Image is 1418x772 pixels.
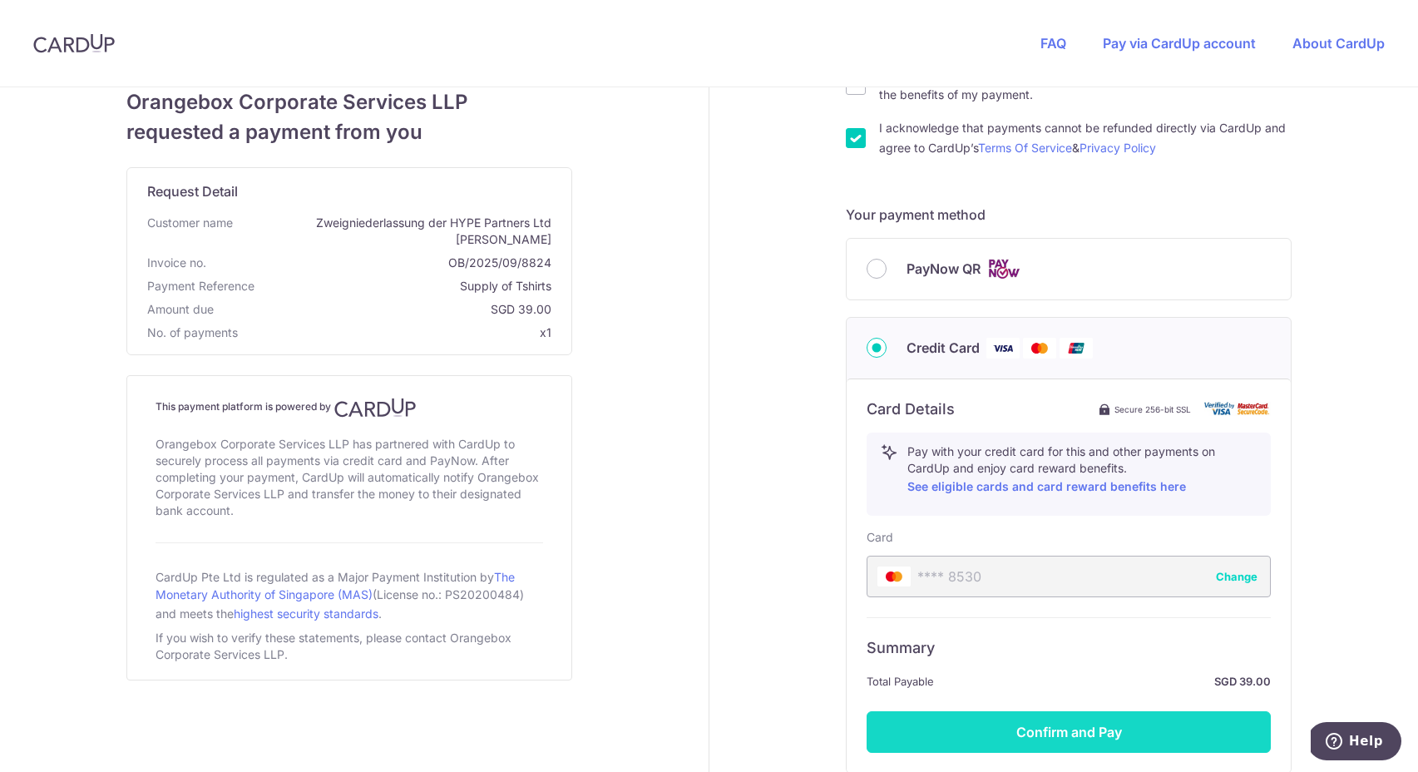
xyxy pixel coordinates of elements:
span: Supply of Tshirts [261,278,551,294]
a: See eligible cards and card reward benefits here [907,479,1186,493]
h6: Summary [867,638,1271,658]
img: card secure [1204,402,1271,416]
span: Secure 256-bit SSL [1114,403,1191,416]
p: Pay with your credit card for this and other payments on CardUp and enjoy card reward benefits. [907,443,1257,497]
span: Customer name [147,215,233,248]
div: Orangebox Corporate Services LLP has partnered with CardUp to securely process all payments via c... [156,433,543,522]
a: FAQ [1040,35,1066,52]
span: x1 [540,325,551,339]
span: No. of payments [147,324,238,341]
strong: SGD 39.00 [941,671,1271,691]
span: Credit Card [907,338,980,358]
h5: Your payment method [846,205,1292,225]
img: CardUp [33,33,115,53]
img: Union Pay [1060,338,1093,359]
span: PayNow QR [907,259,981,279]
div: Credit Card Visa Mastercard Union Pay [867,338,1271,359]
span: OB/2025/09/8824 [213,255,551,271]
span: Amount due [147,301,214,318]
span: Orangebox Corporate Services LLP [126,87,572,117]
div: CardUp Pte Ltd is regulated as a Major Payment Institution by (License no.: PS20200484) and meets... [156,563,543,626]
img: CardUp [334,398,416,418]
a: About CardUp [1292,35,1385,52]
div: PayNow QR Cards logo [867,259,1271,280]
span: Total Payable [867,671,934,691]
span: SGD 39.00 [220,301,551,318]
img: Cards logo [987,259,1020,280]
span: translation missing: en.request_detail [147,183,238,200]
h6: Card Details [867,399,955,419]
span: translation missing: en.payment_reference [147,279,254,293]
span: Zweigniederlassung der HYPE Partners Ltd [PERSON_NAME] [240,215,551,248]
label: I acknowledge that payments cannot be refunded directly via CardUp and agree to CardUp’s & [879,118,1292,158]
a: Terms Of Service [978,141,1072,155]
a: Privacy Policy [1080,141,1156,155]
img: Mastercard [1023,338,1056,359]
iframe: Opens a widget where you can find more information [1311,722,1401,764]
button: Confirm and Pay [867,711,1271,753]
span: requested a payment from you [126,117,572,147]
button: Change [1216,568,1257,585]
h4: This payment platform is powered by [156,398,543,418]
a: highest security standards [234,606,378,621]
a: Pay via CardUp account [1103,35,1256,52]
div: If you wish to verify these statements, please contact Orangebox Corporate Services LLP. [156,626,543,666]
span: Invoice no. [147,255,206,271]
label: Card [867,529,893,546]
img: Visa [986,338,1020,359]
